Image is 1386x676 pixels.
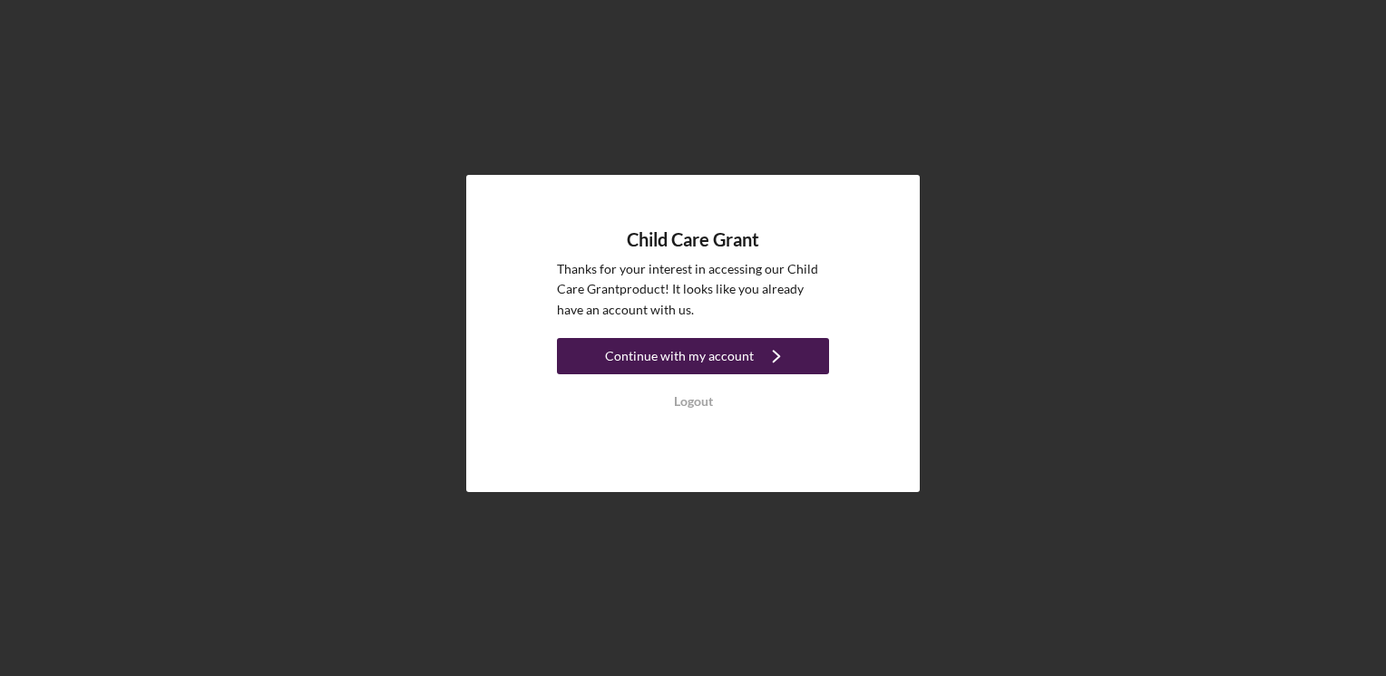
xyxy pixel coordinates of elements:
[557,383,829,420] button: Logout
[557,338,829,374] button: Continue with my account
[674,383,713,420] div: Logout
[605,338,754,374] div: Continue with my account
[557,259,829,320] p: Thanks for your interest in accessing our Child Care Grant product! It looks like you already hav...
[557,338,829,379] a: Continue with my account
[627,229,759,250] h4: Child Care Grant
